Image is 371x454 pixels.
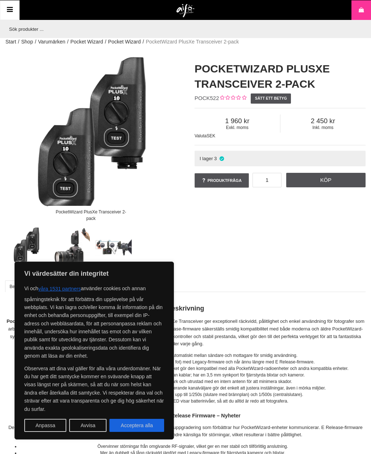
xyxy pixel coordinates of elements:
a: Produktfråga [195,173,249,188]
li: – Bakgrundsbelyst, roterande kanalväljare gör det enkelt att justera inställningar, även i mörka ... [20,385,366,391]
span: Inkl. moms [280,125,366,130]
button: Avvisa [69,419,107,432]
span: 2 450 [280,117,366,125]
p: Observera att dina val gäller för alla våra underdomäner. När du har gett ditt samtycke kommer en... [24,365,164,413]
button: Acceptera alla [109,419,164,432]
span: I lager [200,156,213,161]
li: – Stödjer upp till 1/250s (slutare med brännplan) och 1/500s (centralslutare). [20,391,366,398]
div: Vi värdesätter din integritet [14,262,174,440]
a: Pocket Wizard [108,38,141,46]
li: – Kompakt, slitstark och utrustad med en intern antenn för att minimera skador. [20,378,366,385]
a: Köp [286,173,366,187]
a: Varumärken [38,38,65,46]
span: / [143,38,144,46]
p: Vi och använder cookies och annan spårningsteknik för att förbättra din upplevelse på vår webbpla... [24,282,164,360]
a: Beskrivning [5,280,37,292]
li: – Växlar automatiskt mellan sändare och mottagare för smidig användning. [20,352,366,359]
p: Detta är mer än en vanlig firmwareuppdatering – det är en omfattande protokolluppgradering som fö... [5,424,366,439]
span: / [18,38,20,46]
li: – En trefärgad LED visar batterinivåer, så att du alltid är redo att fotografera. [20,398,366,404]
a: Start [5,38,16,46]
span: PocketWizard PlusXe Transceiver 2-pack [146,38,239,46]
i: I lager [218,156,225,161]
p: . PocketWizard PlusXe Transceiver ger exceptionell räckvidd, pålitlighet och enkel användning för... [5,318,366,348]
span: Exkl. moms [195,125,280,130]
a: Shop [21,38,33,46]
li: – Fästs i kamerans blixtsko utan kablar; har en 3,5 mm synkport för fjärrstyrda blixtar och kameror. [20,372,366,378]
span: SEK [207,133,215,138]
input: Sök produkter ... [5,20,362,38]
button: våra 1531 partners [38,282,81,295]
h2: Beskrivning [5,304,366,313]
span: 3 [214,156,217,161]
a: Pocket Wizard [70,38,103,46]
p: Vi värdesätter din integritet [24,269,164,278]
strong: PocketWizard PlusXe Transceiver fjärrutlösare, 2- pack [7,318,129,324]
a: Sätt ett betyg [251,93,291,104]
button: Anpassa [24,419,66,432]
img: Auto-relay funktion, fjärrutlös kamera och blixt [93,227,134,267]
span: 1 960 [195,117,280,125]
div: Kundbetyg: 0 [219,95,246,102]
img: PocketWizard PlusXe Transceiver 2-pack [6,227,47,267]
span: / [67,38,68,46]
div: PocketWizard PlusXe Transceiver 2-pack [48,206,134,225]
li: – Stödjer både Legacy- och E Release-firmware, vilket gör den kompatibel med alla PocketWizard-ra... [20,365,366,372]
li: – Fungerar upp till 500 meter (1 600 fot) med Legacy-firmware och når ännu längre med E Release-f... [20,359,366,365]
span: POCK522 [195,95,219,101]
img: Fjärrutlös kamera [50,227,90,267]
span: / [35,38,36,46]
img: logo.png [176,4,195,18]
span: Valuta [195,133,207,138]
li: Övervinner störningar från omgivande RF-signaler, vilket ger en mer stabil och tillförlitlig ansl... [20,443,366,450]
h1: PocketWizard PlusXe Transceiver 2-pack [195,61,366,92]
h4: PocketWizard E Release Firmware – Nyheter [5,412,366,419]
span: / [105,38,106,46]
